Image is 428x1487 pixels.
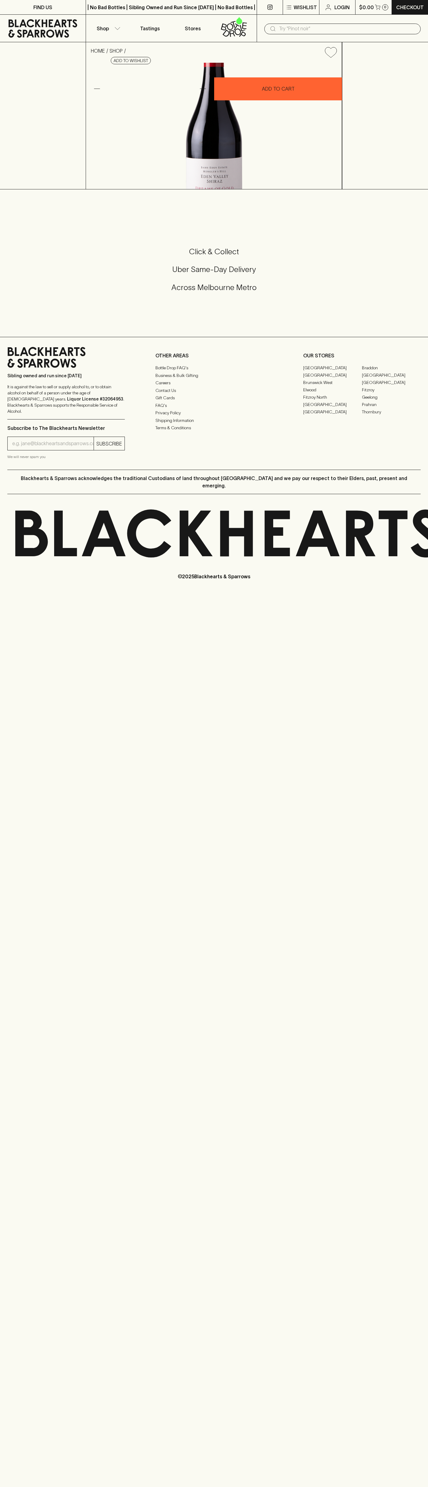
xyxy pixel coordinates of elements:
[303,352,421,359] p: OUR STORES
[86,15,129,42] button: Shop
[7,373,125,379] p: Sibling owned and run since [DATE]
[128,15,171,42] a: Tastings
[7,247,421,257] h5: Click & Collect
[155,402,273,409] a: FAQ's
[214,77,342,100] button: ADD TO CART
[362,371,421,379] a: [GEOGRAPHIC_DATA]
[12,439,94,449] input: e.g. jane@blackheartsandsparrows.com.au
[96,440,122,447] p: SUBSCRIBE
[155,379,273,387] a: Careers
[279,24,416,34] input: Try "Pinot noir"
[155,424,273,432] a: Terms & Conditions
[294,4,317,11] p: Wishlist
[303,401,362,408] a: [GEOGRAPHIC_DATA]
[362,386,421,393] a: Fitzroy
[362,364,421,371] a: Braddon
[362,379,421,386] a: [GEOGRAPHIC_DATA]
[155,417,273,424] a: Shipping Information
[7,424,125,432] p: Subscribe to The Blackhearts Newsletter
[171,15,214,42] a: Stores
[334,4,350,11] p: Login
[7,282,421,293] h5: Across Melbourne Metro
[303,364,362,371] a: [GEOGRAPHIC_DATA]
[362,401,421,408] a: Prahran
[262,85,295,92] p: ADD TO CART
[111,57,151,64] button: Add to wishlist
[362,393,421,401] a: Geelong
[7,454,125,460] p: We will never spam you
[396,4,424,11] p: Checkout
[303,408,362,416] a: [GEOGRAPHIC_DATA]
[33,4,52,11] p: FIND US
[155,352,273,359] p: OTHER AREAS
[7,264,421,274] h5: Uber Same-Day Delivery
[362,408,421,416] a: Thornbury
[303,386,362,393] a: Elwood
[185,25,201,32] p: Stores
[155,409,273,417] a: Privacy Policy
[140,25,160,32] p: Tastings
[303,371,362,379] a: [GEOGRAPHIC_DATA]
[7,384,125,414] p: It is against the law to sell or supply alcohol to, or to obtain alcohol on behalf of a person un...
[12,475,416,489] p: Blackhearts & Sparrows acknowledges the traditional Custodians of land throughout [GEOGRAPHIC_DAT...
[91,48,105,54] a: HOME
[67,397,123,401] strong: Liquor License #32064953
[7,222,421,325] div: Call to action block
[155,394,273,402] a: Gift Cards
[94,437,125,450] button: SUBSCRIBE
[155,364,273,372] a: Bottle Drop FAQ's
[303,393,362,401] a: Fitzroy North
[86,63,342,189] img: 38093.png
[322,45,339,60] button: Add to wishlist
[155,387,273,394] a: Contact Us
[110,48,123,54] a: SHOP
[384,6,386,9] p: 0
[303,379,362,386] a: Brunswick West
[97,25,109,32] p: Shop
[155,372,273,379] a: Business & Bulk Gifting
[359,4,374,11] p: $0.00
